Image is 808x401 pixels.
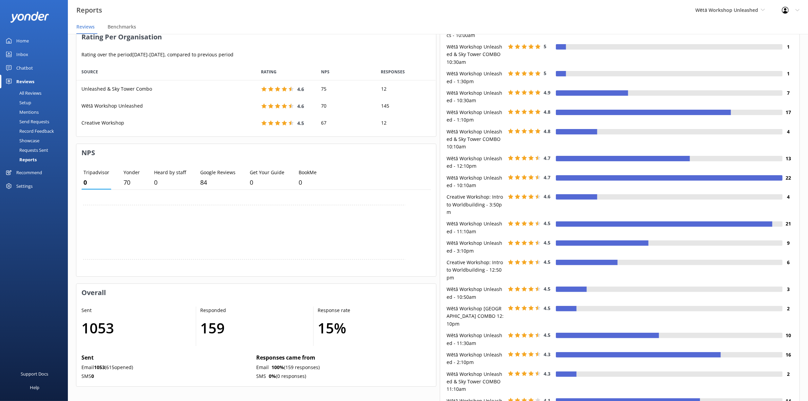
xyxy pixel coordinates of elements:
div: Wētā Workshop Unleashed - 11:10am [445,220,506,235]
span: 4.8 [544,109,551,115]
span: 4.5 [544,286,551,292]
h4: 17 [783,109,794,116]
div: 70 [316,97,376,114]
div: 12 [376,80,436,97]
h3: NPS [76,144,436,162]
span: Benchmarks [108,23,136,30]
p: Heard by staff [154,169,186,176]
div: Support Docs [21,367,49,381]
span: 4.5 [544,239,551,246]
p: Rating over the period [DATE] - [DATE] , compared to previous period [81,51,431,58]
a: All Reviews [4,88,68,98]
div: 75 [316,80,376,97]
div: Chatbot [16,61,33,75]
p: Responses came from [256,353,428,362]
span: 4.7 [544,155,551,161]
span: 4.5 [544,332,551,338]
h4: 4 [783,128,794,135]
h3: Rating Per Organisation [76,28,436,46]
div: Wētā Workshop Unleashed - 10:10am [445,174,506,189]
p: Get Your Guide [250,169,284,176]
h4: 9 [783,239,794,247]
span: RATING [261,69,277,75]
p: Google Reviews [200,169,236,176]
div: Settings [16,179,33,193]
h4: 16 [783,351,794,359]
div: Wētā Workshop Unleashed [76,97,256,114]
div: Wētā Workshop Unleashed - 1:10pm [445,109,506,124]
p: 0 [299,178,317,187]
h4: 13 [783,155,794,162]
div: Mentions [4,107,39,117]
h4: 22 [783,174,794,182]
p: (159 responses) [271,364,320,371]
b: 100 % [271,364,284,370]
div: Wētā Workshop Unleashed - 10:30am [445,89,506,105]
div: All Reviews [4,88,41,98]
span: 4.8 [544,128,551,134]
div: Requests Sent [4,145,48,155]
p: SMS [256,372,266,380]
div: Help [30,381,39,394]
div: Send Requests [4,117,49,126]
div: Wētā Workshop Unleashed - 2:10pm [445,351,506,366]
span: Wētā Workshop Unleashed [695,7,758,13]
div: Record Feedback [4,126,54,136]
div: Setup [4,98,31,107]
span: 4.6 [544,193,551,200]
b: 0 % [269,373,276,379]
span: 4.5 [544,259,551,265]
p: Response rate [318,307,424,314]
p: Email [256,364,269,371]
div: Unleashed & Sky Tower Combo [76,80,256,97]
div: Wētā Workshop Unleashed - 1:30pm [445,70,506,85]
span: 4.3 [544,351,551,358]
div: Wētā Workshop Unleashed - 12:10pm [445,155,506,170]
div: Wētā Workshop Unleashed & Sky Tower COMBO 11:10am [445,370,506,393]
a: Mentions [4,107,68,117]
h4: 1 [783,43,794,51]
h1: 1053 [81,316,189,339]
p: 0 [250,178,284,187]
p: Email ( 615 opened) [81,364,253,371]
h4: 7 [783,89,794,97]
a: Showcase [4,136,68,145]
h3: Overall [76,284,436,302]
p: 0 [83,178,109,187]
p: 0 [154,178,186,187]
h4: 21 [783,220,794,227]
p: Sent [81,307,189,314]
p: 84 [200,178,236,187]
p: Yonder [124,169,140,176]
div: Wētā Workshop Unleashed & Sky Tower COMBO 10:10am [445,128,506,151]
b: 0 [91,373,94,379]
div: Creative Workshop [76,114,256,131]
h4: 6 [783,259,794,266]
div: Wētā Workshop Unleashed & Sky Tower COMBO 10:30am [445,43,506,66]
span: 4.5 [297,120,304,126]
span: 4.7 [544,174,551,181]
div: Inbox [16,48,28,61]
div: Recommend [16,166,42,179]
div: grid [76,80,436,131]
div: Reviews [16,75,34,88]
span: 4.9 [544,89,551,96]
div: 67 [316,114,376,131]
h1: 159 [200,316,306,339]
span: 5 [544,70,547,76]
a: Reports [4,155,68,164]
div: Reports [4,155,37,164]
p: Sent [81,353,253,362]
div: Wētā Workshop Unleashed - 10:50am [445,286,506,301]
span: 4.3 [544,370,551,377]
p: Tripadvisor [83,169,109,176]
span: 4.5 [544,220,551,226]
h4: 1 [783,70,794,77]
h3: Reports [76,5,102,16]
p: BookMe [299,169,317,176]
p: SMS [81,372,253,380]
span: Reviews [76,23,95,30]
a: Setup [4,98,68,107]
p: Responded [200,307,306,314]
h4: 2 [783,305,794,312]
